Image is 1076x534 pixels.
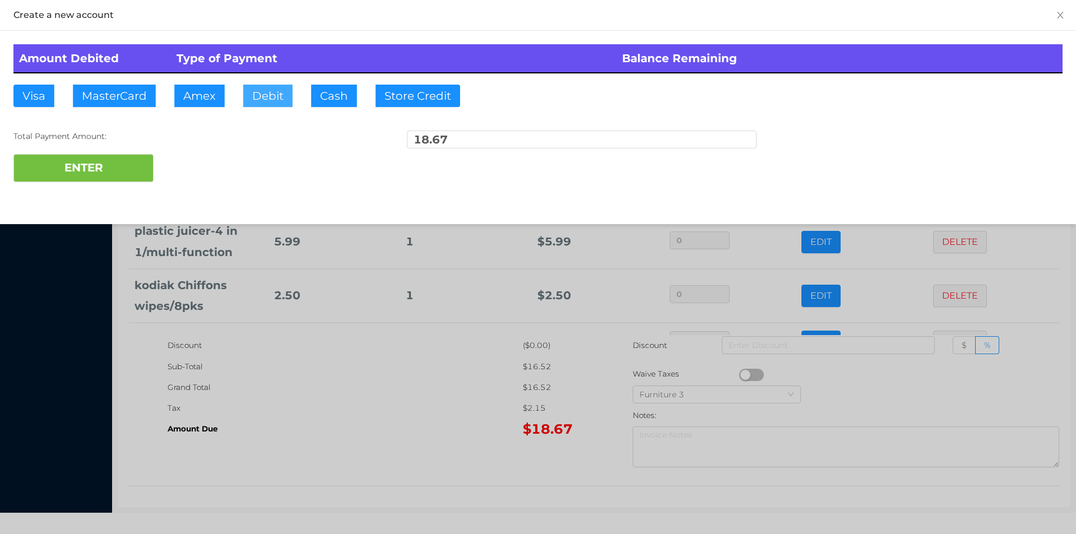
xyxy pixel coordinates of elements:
[1056,11,1065,20] i: icon: close
[13,154,154,182] button: ENTER
[171,44,617,73] th: Type of Payment
[616,44,1063,73] th: Balance Remaining
[174,85,225,107] button: Amex
[13,131,363,142] div: Total Payment Amount:
[13,85,54,107] button: Visa
[375,85,460,107] button: Store Credit
[13,44,171,73] th: Amount Debited
[13,9,1063,21] div: Create a new account
[73,85,156,107] button: MasterCard
[311,85,357,107] button: Cash
[243,85,293,107] button: Debit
